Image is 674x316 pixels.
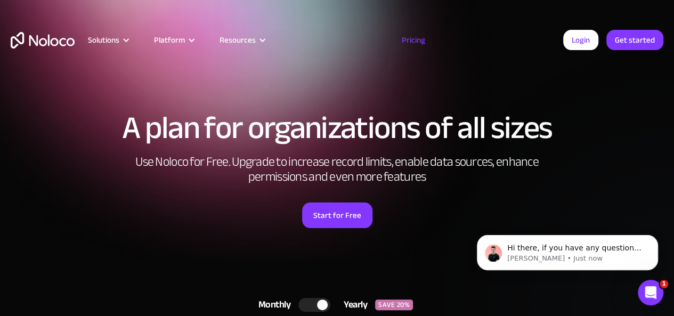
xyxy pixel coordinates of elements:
div: Yearly [330,297,375,313]
span: 1 [660,280,668,288]
iframe: Intercom live chat [638,280,663,305]
div: Solutions [88,33,119,47]
a: home [11,32,75,48]
div: Resources [220,33,256,47]
a: Pricing [388,33,438,47]
a: Start for Free [302,202,372,228]
h2: Use Noloco for Free. Upgrade to increase record limits, enable data sources, enhance permissions ... [124,155,550,184]
a: Login [563,30,598,50]
div: Platform [154,33,185,47]
div: SAVE 20% [375,299,413,310]
div: Platform [141,33,206,47]
iframe: Intercom notifications message [461,213,674,287]
div: Monthly [245,297,299,313]
h1: A plan for organizations of all sizes [11,112,663,144]
a: Get started [606,30,663,50]
div: Solutions [75,33,141,47]
div: Resources [206,33,277,47]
